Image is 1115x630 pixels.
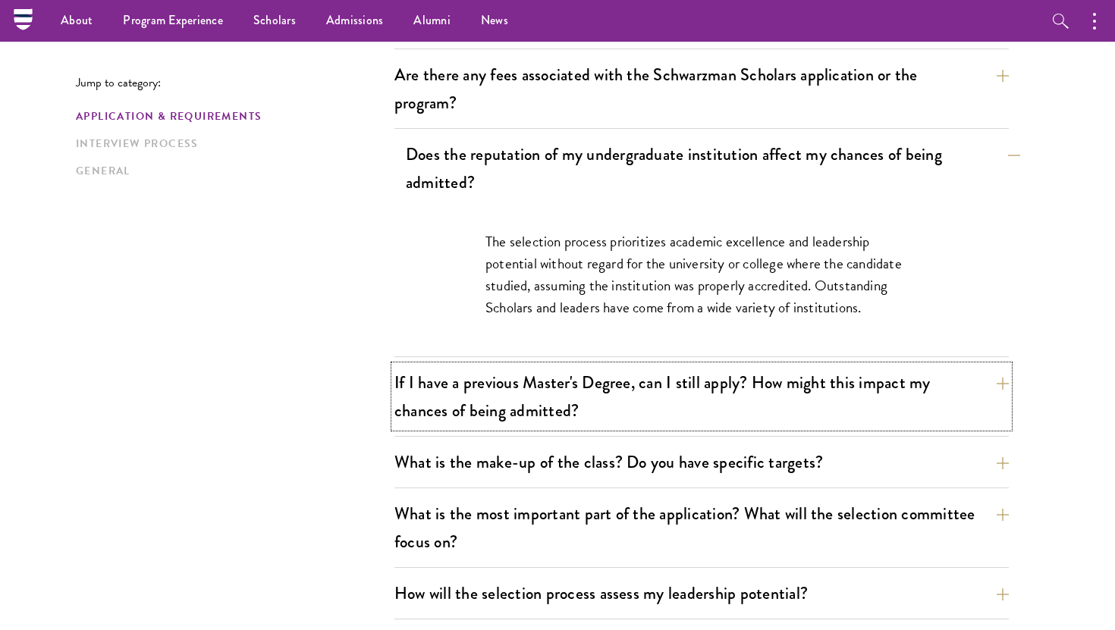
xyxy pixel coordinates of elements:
[76,163,385,179] a: General
[394,58,1009,120] button: Are there any fees associated with the Schwarzman Scholars application or the program?
[394,365,1009,428] button: If I have a previous Master's Degree, can I still apply? How might this impact my chances of bein...
[394,445,1009,479] button: What is the make-up of the class? Do you have specific targets?
[76,108,385,124] a: Application & Requirements
[76,76,394,89] p: Jump to category:
[394,576,1009,610] button: How will the selection process assess my leadership potential?
[76,136,385,152] a: Interview Process
[485,230,918,318] p: The selection process prioritizes academic excellence and leadership potential without regard for...
[394,497,1009,559] button: What is the most important part of the application? What will the selection committee focus on?
[406,137,1020,199] button: Does the reputation of my undergraduate institution affect my chances of being admitted?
